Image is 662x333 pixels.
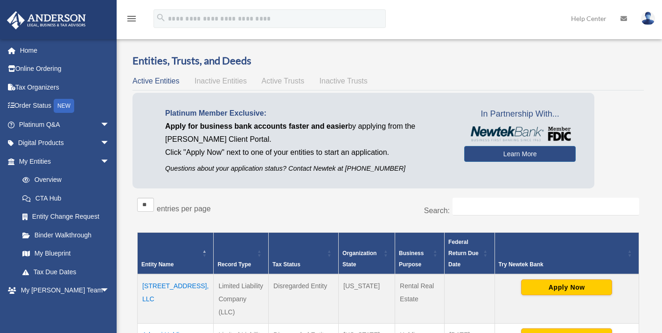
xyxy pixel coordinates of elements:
span: Apply for business bank accounts faster and easier [165,122,348,130]
a: Binder Walkthrough [13,226,119,244]
div: Try Newtek Bank [499,259,625,270]
span: Inactive Trusts [320,77,368,85]
th: Organization State: Activate to sort [339,232,395,274]
th: Federal Return Due Date: Activate to sort [445,232,495,274]
a: My Documentsarrow_drop_down [7,299,124,318]
i: menu [126,13,137,24]
th: Entity Name: Activate to invert sorting [138,232,214,274]
h3: Entities, Trusts, and Deeds [132,54,644,68]
td: Limited Liability Company (LLC) [214,274,269,324]
a: Entity Change Request [13,208,119,226]
span: Record Type [217,261,251,268]
a: Order StatusNEW [7,97,124,116]
a: Overview [13,171,114,189]
span: arrow_drop_down [100,281,119,300]
td: Rental Real Estate [395,274,445,324]
p: Platinum Member Exclusive: [165,107,450,120]
span: Federal Return Due Date [448,239,479,268]
p: by applying from the [PERSON_NAME] Client Portal. [165,120,450,146]
p: Questions about your application status? Contact Newtek at [PHONE_NUMBER] [165,163,450,174]
img: Anderson Advisors Platinum Portal [4,11,89,29]
a: My [PERSON_NAME] Teamarrow_drop_down [7,281,124,300]
span: Inactive Entities [195,77,247,85]
td: [US_STATE] [339,274,395,324]
span: Entity Name [141,261,174,268]
a: My Entitiesarrow_drop_down [7,152,119,171]
span: arrow_drop_down [100,299,119,319]
span: arrow_drop_down [100,134,119,153]
a: Digital Productsarrow_drop_down [7,134,124,153]
div: NEW [54,99,74,113]
label: Search: [424,207,450,215]
button: Apply Now [521,279,612,295]
a: Learn More [464,146,576,162]
span: arrow_drop_down [100,152,119,171]
a: Online Ordering [7,60,124,78]
span: Active Entities [132,77,179,85]
img: NewtekBankLogoSM.png [469,126,571,141]
a: Home [7,41,124,60]
i: search [156,13,166,23]
th: Record Type: Activate to sort [214,232,269,274]
img: User Pic [641,12,655,25]
th: Business Purpose: Activate to sort [395,232,445,274]
span: Business Purpose [399,250,424,268]
a: Tax Organizers [7,78,124,97]
span: In Partnership With... [464,107,576,122]
p: Click "Apply Now" next to one of your entities to start an application. [165,146,450,159]
td: Disregarded Entity [269,274,339,324]
a: menu [126,16,137,24]
label: entries per page [157,205,211,213]
a: My Blueprint [13,244,119,263]
a: CTA Hub [13,189,119,208]
th: Tax Status: Activate to sort [269,232,339,274]
a: Tax Due Dates [13,263,119,281]
span: Tax Status [272,261,300,268]
th: Try Newtek Bank : Activate to sort [495,232,639,274]
a: Platinum Q&Aarrow_drop_down [7,115,124,134]
td: [STREET_ADDRESS], LLC [138,274,214,324]
span: Organization State [342,250,376,268]
span: arrow_drop_down [100,115,119,134]
span: Active Trusts [262,77,305,85]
